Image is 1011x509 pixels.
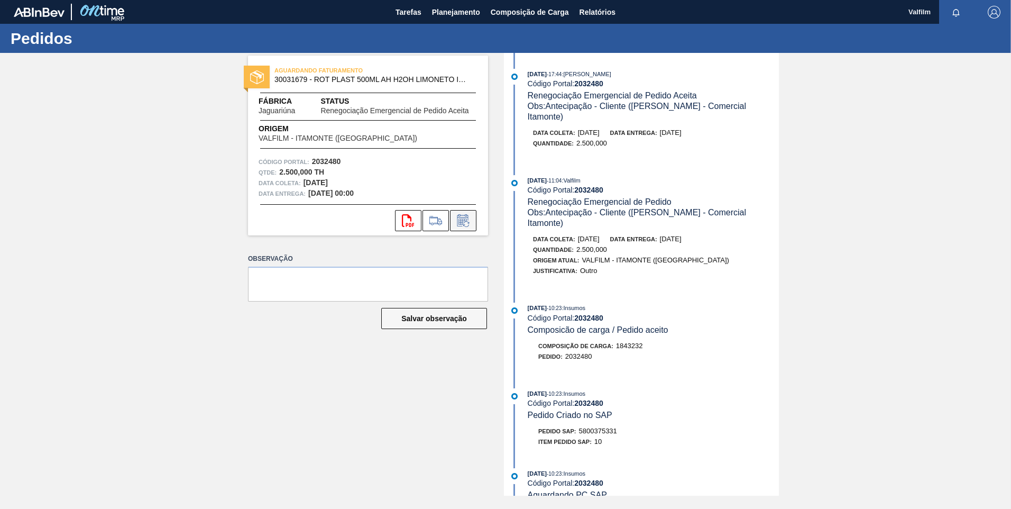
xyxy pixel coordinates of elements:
[491,6,569,19] span: Composição de Carga
[528,79,779,88] div: Código Portal:
[533,140,574,147] span: Quantidade :
[562,305,585,311] span: : Insumos
[259,107,295,115] span: Jaguariúna
[660,129,682,137] span: [DATE]
[574,79,603,88] strong: 2032480
[579,427,617,435] span: 5800375331
[304,178,328,187] strong: [DATE]
[528,314,779,322] div: Código Portal:
[511,393,518,399] img: atual
[432,6,480,19] span: Planejamento
[660,235,682,243] span: [DATE]
[259,134,417,142] span: VALFILM - ITAMONTE ([GEOGRAPHIC_DATA])
[381,308,487,329] button: Salvar observação
[610,236,657,242] span: Data entrega:
[528,490,607,499] span: Aguardando PC SAP
[450,210,476,231] div: Informar alteração no pedido
[528,186,779,194] div: Código Portal:
[259,157,309,167] span: Código Portal:
[259,123,447,134] span: Origem
[248,251,488,267] label: Observação
[511,307,518,314] img: atual
[576,246,607,253] span: 2.500,000
[528,71,547,77] span: [DATE]
[396,6,421,19] span: Tarefas
[528,177,547,184] span: [DATE]
[988,6,1000,19] img: Logout
[562,71,611,77] span: : [PERSON_NAME]
[528,411,612,420] span: Pedido Criado no SAP
[547,71,562,77] span: - 17:44
[574,479,603,487] strong: 2032480
[528,325,668,334] span: Composicão de carga / Pedido aceito
[320,96,477,107] span: Status
[511,180,518,186] img: atual
[528,470,547,477] span: [DATE]
[610,130,657,136] span: Data entrega:
[533,236,575,242] span: Data coleta:
[578,235,600,243] span: [DATE]
[528,102,749,121] span: Obs: Antecipação - Cliente ([PERSON_NAME] - Comercial Itamonte)
[580,267,598,275] span: Outro
[528,197,672,206] span: Renegociação Emergencial de Pedido
[939,5,973,20] button: Notificações
[274,65,422,76] span: AGUARDANDO FATURAMENTO
[395,210,421,231] div: Abrir arquivo PDF
[547,305,562,311] span: - 10:23
[533,268,577,274] span: Justificativa:
[11,32,198,44] h1: Pedidos
[528,91,697,100] span: Renegociação Emergencial de Pedido Aceita
[274,76,466,84] span: 30031679 - ROT PLAST 500ML AH H2OH LIMONETO IN211
[562,177,580,184] span: : Valfilm
[565,352,592,360] span: 2032480
[320,107,468,115] span: Renegociação Emergencial de Pedido Aceita
[582,256,729,264] span: VALFILM - ITAMONTE ([GEOGRAPHIC_DATA])
[528,399,779,407] div: Código Portal:
[533,257,579,263] span: Origem Atual:
[538,353,563,360] span: Pedido :
[259,178,301,188] span: Data coleta:
[574,399,603,407] strong: 2032480
[511,473,518,479] img: atual
[528,390,547,397] span: [DATE]
[312,157,341,166] strong: 2032480
[547,471,562,477] span: - 10:23
[528,208,749,228] span: Obs: Antecipação - Cliente ([PERSON_NAME] - Comercial Itamonte)
[279,168,324,176] strong: 2.500,000 TH
[547,178,562,184] span: - 11:04
[580,6,615,19] span: Relatórios
[528,479,779,487] div: Código Portal:
[533,130,575,136] span: Data coleta:
[574,186,603,194] strong: 2032480
[308,189,354,197] strong: [DATE] 00:00
[14,7,65,17] img: TNhmsLtSVTkK8tSr43FrP2fwEKptu5GPRR3wAAAABJRU5ErkJggg==
[562,470,585,477] span: : Insumos
[422,210,449,231] div: Ir para Composição de Carga
[547,391,562,397] span: - 10:23
[594,438,602,446] span: 10
[576,139,607,147] span: 2.500,000
[578,129,600,137] span: [DATE]
[259,188,306,199] span: Data entrega:
[538,343,613,349] span: Composição de Carga :
[538,439,592,445] span: Item pedido SAP:
[259,167,277,178] span: Qtde :
[259,96,320,107] span: Fábrica
[562,390,585,397] span: : Insumos
[533,247,574,253] span: Quantidade :
[528,305,547,311] span: [DATE]
[538,428,576,434] span: Pedido SAP:
[574,314,603,322] strong: 2032480
[616,342,643,350] span: 1843232
[511,74,518,80] img: atual
[250,70,264,84] img: status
